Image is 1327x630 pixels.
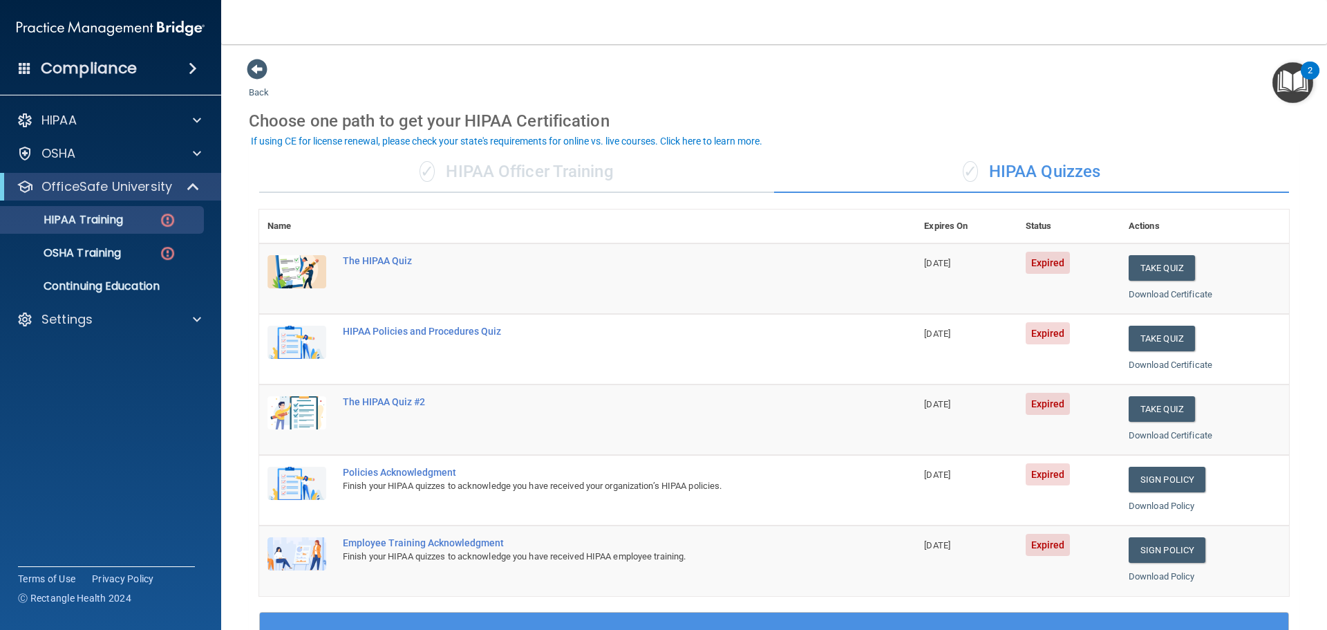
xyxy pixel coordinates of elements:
div: Employee Training Acknowledgment [343,537,847,548]
a: HIPAA [17,112,201,129]
div: HIPAA Officer Training [259,151,774,193]
div: The HIPAA Quiz [343,255,847,266]
span: [DATE] [924,470,950,480]
a: Download Certificate [1129,289,1212,299]
th: Expires On [916,210,1017,243]
p: Continuing Education [9,279,198,293]
div: If using CE for license renewal, please check your state's requirements for online vs. live cours... [251,136,762,146]
h4: Compliance [41,59,137,78]
a: Back [249,71,269,98]
div: HIPAA Policies and Procedures Quiz [343,326,847,337]
a: OfficeSafe University [17,178,200,195]
a: Privacy Policy [92,572,154,586]
div: 2 [1308,71,1312,89]
p: OSHA Training [9,246,121,260]
a: Download Policy [1129,571,1195,582]
div: Choose one path to get your HIPAA Certification [249,101,1299,141]
div: Finish your HIPAA quizzes to acknowledge you have received your organization’s HIPAA policies. [343,478,847,494]
p: OfficeSafe University [41,178,172,195]
span: [DATE] [924,328,950,339]
span: [DATE] [924,399,950,409]
button: Open Resource Center, 2 new notifications [1272,62,1313,103]
a: Sign Policy [1129,537,1205,563]
button: Take Quiz [1129,396,1195,422]
span: Expired [1026,322,1071,344]
span: Expired [1026,463,1071,485]
a: Download Certificate [1129,430,1212,441]
p: HIPAA [41,112,77,129]
div: HIPAA Quizzes [774,151,1289,193]
img: danger-circle.6113f641.png [159,245,176,262]
a: Download Policy [1129,501,1195,511]
span: ✓ [420,161,435,182]
a: Terms of Use [18,572,75,586]
span: Expired [1026,534,1071,556]
img: danger-circle.6113f641.png [159,212,176,229]
span: Expired [1026,252,1071,274]
p: OSHA [41,145,76,162]
div: Policies Acknowledgment [343,467,847,478]
button: Take Quiz [1129,255,1195,281]
span: [DATE] [924,540,950,550]
a: Download Certificate [1129,360,1212,370]
button: Take Quiz [1129,326,1195,351]
a: OSHA [17,145,201,162]
th: Name [259,210,335,243]
span: Ⓒ Rectangle Health 2024 [18,591,131,605]
div: Finish your HIPAA quizzes to acknowledge you have received HIPAA employee training. [343,548,847,565]
div: The HIPAA Quiz #2 [343,396,847,407]
button: If using CE for license renewal, please check your state's requirements for online vs. live cours... [249,134,764,148]
p: Settings [41,311,93,328]
th: Actions [1120,210,1289,243]
span: [DATE] [924,258,950,268]
span: Expired [1026,393,1071,415]
p: HIPAA Training [9,213,123,227]
a: Sign Policy [1129,467,1205,492]
a: Settings [17,311,201,328]
th: Status [1017,210,1120,243]
img: PMB logo [17,15,205,42]
span: ✓ [963,161,978,182]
